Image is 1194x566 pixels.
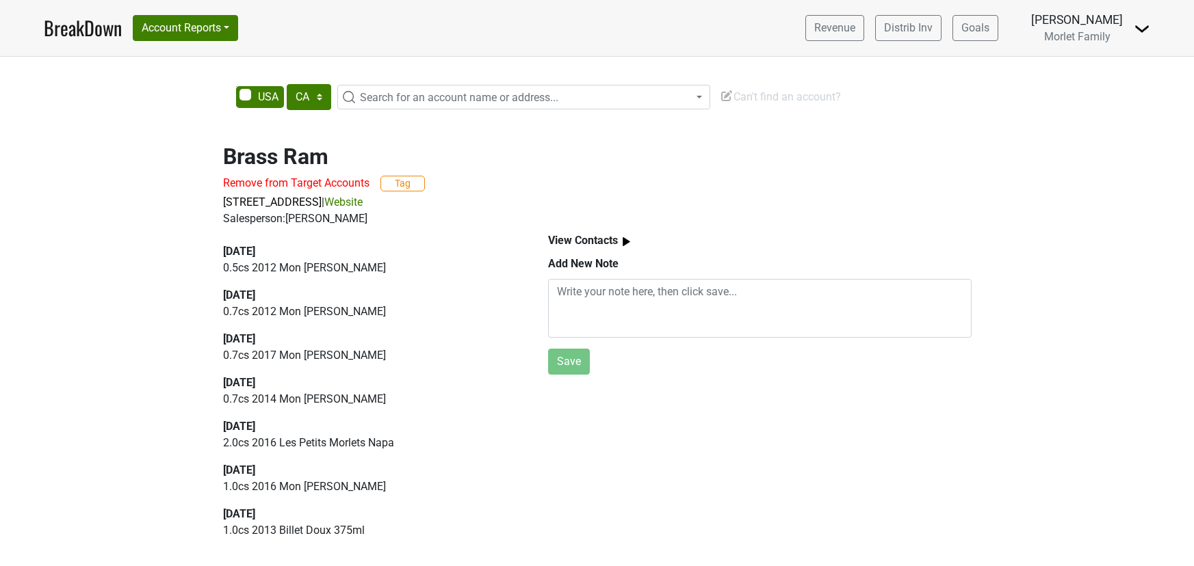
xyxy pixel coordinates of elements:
div: [DATE] [223,462,517,479]
b: Add New Note [548,257,619,270]
button: Tag [380,176,425,191]
div: [DATE] [223,287,517,304]
a: Revenue [805,15,864,41]
p: 0.7 cs 2017 Mon [PERSON_NAME] [223,347,517,364]
p: 0.7 cs 2014 Mon [PERSON_NAME] [223,391,517,407]
p: 2.0 cs 2016 Les Petits Morlets Napa [223,435,517,451]
span: Morlet Family [1044,30,1111,43]
a: Website [324,196,363,208]
a: Distrib Inv [875,15,942,41]
p: 0.7 cs 2012 Mon [PERSON_NAME] [223,304,517,320]
button: Save [548,349,590,375]
button: Account Reports [133,15,238,41]
div: [DATE] [223,331,517,347]
img: Dropdown Menu [1134,21,1150,37]
a: [STREET_ADDRESS] [223,196,322,208]
p: 1.0 cs 2016 Mon [PERSON_NAME] [223,479,517,495]
a: Goals [952,15,998,41]
div: [DATE] [223,418,517,435]
img: arrow_right.svg [618,233,635,250]
div: [DATE] [223,375,517,391]
div: [PERSON_NAME] [1031,11,1123,29]
a: BreakDown [44,14,122,42]
span: Remove from Target Accounts [223,176,369,189]
h2: Brass Ram [223,144,972,170]
p: 0.5 cs 2012 Mon [PERSON_NAME] [223,260,517,276]
p: | [223,194,972,211]
img: Edit [720,89,734,103]
div: [DATE] [223,243,517,260]
b: View Contacts [548,234,618,247]
span: Search for an account name or address... [360,91,558,104]
div: [DATE] [223,506,517,522]
p: 1.0 cs 2013 Billet Doux 375ml [223,522,517,539]
span: Can't find an account? [720,90,841,103]
div: Salesperson: [PERSON_NAME] [223,211,972,227]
